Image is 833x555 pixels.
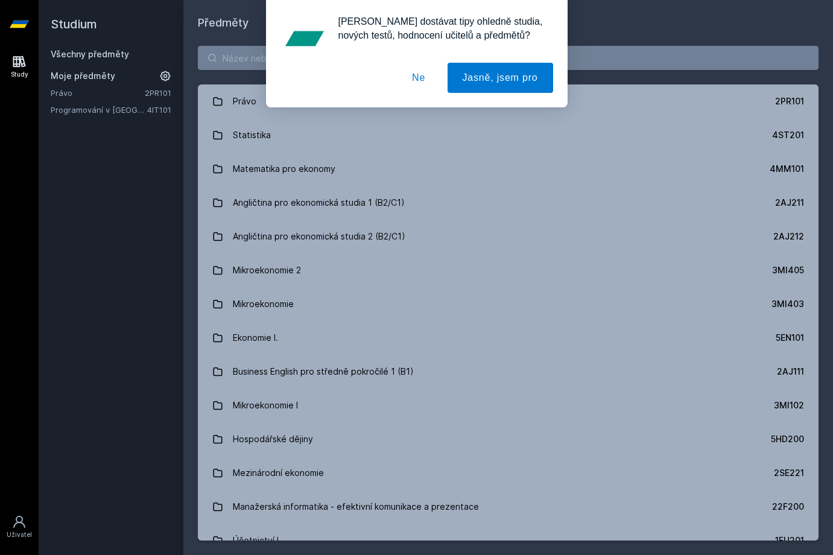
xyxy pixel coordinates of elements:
img: notification icon [280,14,329,63]
a: Hospodářské dějiny 5HD200 [198,422,819,456]
a: Programování v [GEOGRAPHIC_DATA] [51,104,147,116]
div: 3MI102 [774,399,804,411]
div: Matematika pro ekonomy [233,157,335,181]
div: Angličtina pro ekonomická studia 1 (B2/C1) [233,191,405,215]
a: Matematika pro ekonomy 4MM101 [198,152,819,186]
a: 4IT101 [147,105,171,115]
button: Ne [397,63,440,93]
div: Hospodářské dějiny [233,427,313,451]
a: Mikroekonomie I 3MI102 [198,388,819,422]
div: 5HD200 [771,433,804,445]
div: Manažerská informatika - efektivní komunikace a prezentace [233,495,479,519]
div: 4MM101 [770,163,804,175]
a: Angličtina pro ekonomická studia 2 (B2/C1) 2AJ212 [198,220,819,253]
div: 2AJ211 [775,197,804,209]
div: Účetnictví I. [233,528,281,553]
a: Uživatel [2,509,36,545]
a: Mikroekonomie 2 3MI405 [198,253,819,287]
a: Ekonomie I. 5EN101 [198,321,819,355]
div: Business English pro středně pokročilé 1 (B1) [233,360,414,384]
div: 2AJ212 [773,230,804,243]
div: 22F200 [772,501,804,513]
a: Mikroekonomie 3MI403 [198,287,819,321]
div: Mikroekonomie I [233,393,298,417]
a: Manažerská informatika - efektivní komunikace a prezentace 22F200 [198,490,819,524]
div: Mikroekonomie 2 [233,258,301,282]
div: 3MI405 [772,264,804,276]
a: Mezinárodní ekonomie 2SE221 [198,456,819,490]
a: Angličtina pro ekonomická studia 1 (B2/C1) 2AJ211 [198,186,819,220]
a: Business English pro středně pokročilé 1 (B1) 2AJ111 [198,355,819,388]
a: Statistika 4ST201 [198,118,819,152]
div: Mezinárodní ekonomie [233,461,324,485]
div: 2SE221 [774,467,804,479]
div: Ekonomie I. [233,326,278,350]
div: [PERSON_NAME] dostávat tipy ohledně studia, nových testů, hodnocení učitelů a předmětů? [329,14,553,42]
div: 2AJ111 [777,366,804,378]
div: Statistika [233,123,271,147]
div: Mikroekonomie [233,292,294,316]
div: 5EN101 [776,332,804,344]
div: 1FU201 [775,534,804,547]
div: Angličtina pro ekonomická studia 2 (B2/C1) [233,224,405,249]
div: Uživatel [7,530,32,539]
div: 4ST201 [772,129,804,141]
button: Jasně, jsem pro [448,63,553,93]
div: 3MI403 [771,298,804,310]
